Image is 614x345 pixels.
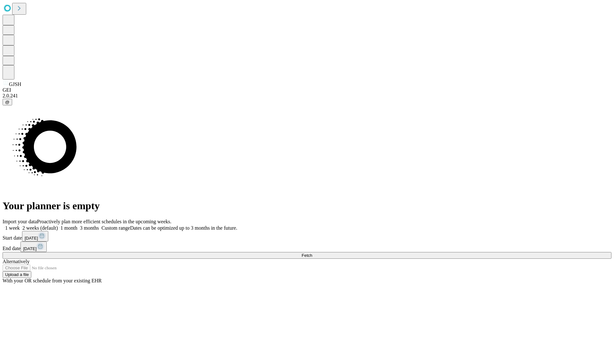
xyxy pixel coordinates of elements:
button: Upload a file [3,271,31,278]
span: Proactively plan more efficient schedules in the upcoming weeks. [37,219,171,224]
span: 1 week [5,225,20,231]
span: 3 months [80,225,99,231]
span: Dates can be optimized up to 3 months in the future. [130,225,237,231]
span: 2 weeks (default) [22,225,58,231]
span: Import your data [3,219,37,224]
h1: Your planner is empty [3,200,611,212]
div: GEI [3,87,611,93]
span: With your OR schedule from your existing EHR [3,278,102,283]
span: Fetch [302,253,312,258]
span: Alternatively [3,259,29,264]
span: GJSH [9,81,21,87]
div: End date [3,241,611,252]
div: Start date [3,231,611,241]
span: [DATE] [23,246,36,251]
button: [DATE] [20,241,47,252]
span: [DATE] [25,236,38,241]
div: 2.0.241 [3,93,611,99]
span: 1 month [60,225,77,231]
span: Custom range [101,225,130,231]
button: Fetch [3,252,611,259]
button: [DATE] [22,231,48,241]
button: @ [3,99,12,105]
span: @ [5,100,10,104]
